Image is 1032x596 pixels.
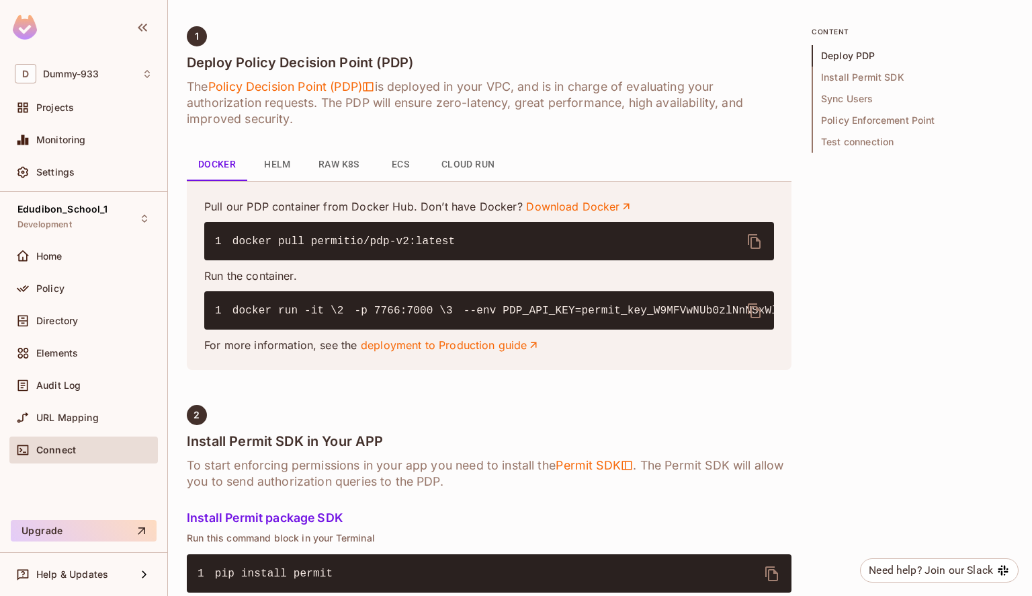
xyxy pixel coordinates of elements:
[36,380,81,391] span: Audit Log
[337,303,355,319] span: 2
[204,199,774,214] p: Pull our PDP container from Docker Hub. Don’t have Docker?
[361,338,540,352] a: deployment to Production guide
[812,110,1013,131] span: Policy Enforcement Point
[36,167,75,178] span: Settings
[187,54,791,71] h4: Deploy Policy Decision Point (PDP)
[215,233,232,250] span: 1
[232,235,456,248] span: docker pull permitio/pdp-v2:latest
[738,225,771,258] button: delete
[208,79,374,95] span: Policy Decision Point (PDP)
[215,303,232,319] span: 1
[204,338,774,352] p: For more information, see the
[812,26,1013,37] p: content
[36,445,76,455] span: Connect
[187,433,791,449] h4: Install Permit SDK in Your APP
[187,457,791,490] h6: To start enforcing permissions in your app you need to install the . The Permit SDK will allow yo...
[15,64,36,83] span: D
[187,511,791,525] h5: Install Permit package SDK
[193,410,200,420] span: 2
[36,315,78,326] span: Directory
[812,131,1013,153] span: Test connection
[198,566,215,582] span: 1
[232,305,337,317] span: docker run -it \
[446,303,464,319] span: 3
[869,562,993,579] div: Need help? Join our Slack
[36,251,62,262] span: Home
[431,149,506,181] button: Cloud Run
[556,457,634,474] span: Permit SDK
[36,135,86,145] span: Monitoring
[247,149,308,181] button: Helm
[36,348,78,359] span: Elements
[17,219,72,230] span: Development
[13,15,37,40] img: SReyMgAAAABJRU5ErkJggg==
[204,268,774,283] p: Run the container.
[738,295,771,327] button: delete
[187,79,791,127] h6: The is deployed in your VPC, and is in charge of evaluating your authorization requests. The PDP ...
[36,102,74,113] span: Projects
[756,558,788,590] button: delete
[812,88,1013,110] span: Sync Users
[36,569,108,580] span: Help & Updates
[812,45,1013,67] span: Deploy PDP
[17,204,108,215] span: Edudibon_School_1
[526,199,632,214] a: Download Docker
[36,412,99,423] span: URL Mapping
[11,520,157,542] button: Upgrade
[43,69,99,79] span: Workspace: Dummy-933
[308,149,370,181] button: Raw K8s
[195,31,199,42] span: 1
[215,568,333,580] span: pip install permit
[187,533,791,544] p: Run this command block in your Terminal
[812,67,1013,88] span: Install Permit SDK
[370,149,431,181] button: ECS
[187,149,247,181] button: Docker
[36,283,64,294] span: Policy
